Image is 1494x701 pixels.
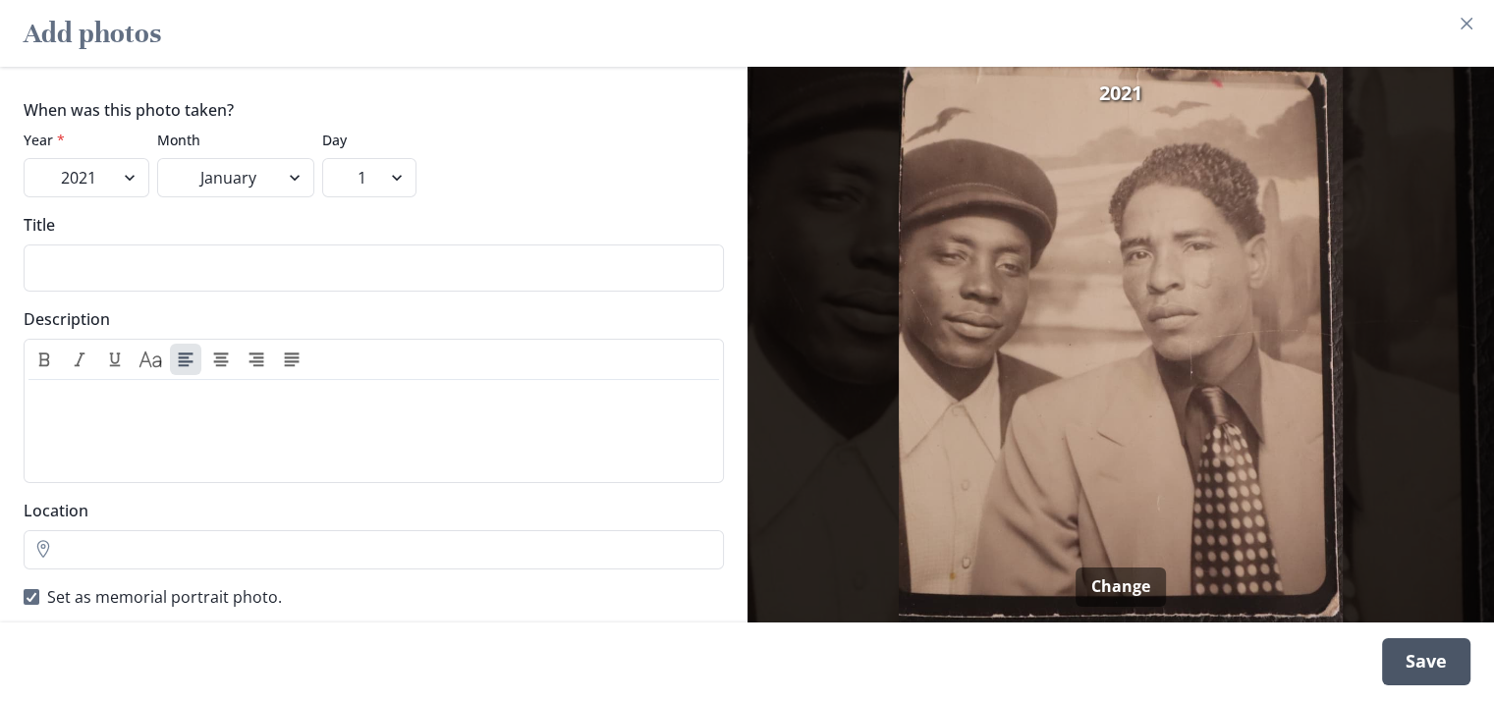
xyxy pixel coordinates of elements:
button: Align justify [276,344,307,375]
button: Close [1451,8,1482,39]
button: Bold [28,344,60,375]
button: Align left [170,344,201,375]
label: Day [322,130,405,150]
button: Change [1076,567,1166,607]
button: Heading [135,344,166,375]
label: Year [24,130,138,150]
select: Month [157,158,314,197]
button: Align center [205,344,237,375]
button: Align right [241,344,272,375]
img: Photo [755,67,1487,622]
div: Save [1382,638,1470,685]
h2: Add photos [24,8,161,59]
button: Underline [99,344,131,375]
label: Description [24,307,712,331]
button: Italic [64,344,95,375]
label: Location [24,499,712,522]
legend: When was this photo taken? [24,98,234,122]
span: 2021 [1099,79,1142,108]
span: Set as memorial portrait photo. [47,585,282,609]
label: Month [157,130,303,150]
select: Day [322,158,416,197]
label: Title [24,213,712,237]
